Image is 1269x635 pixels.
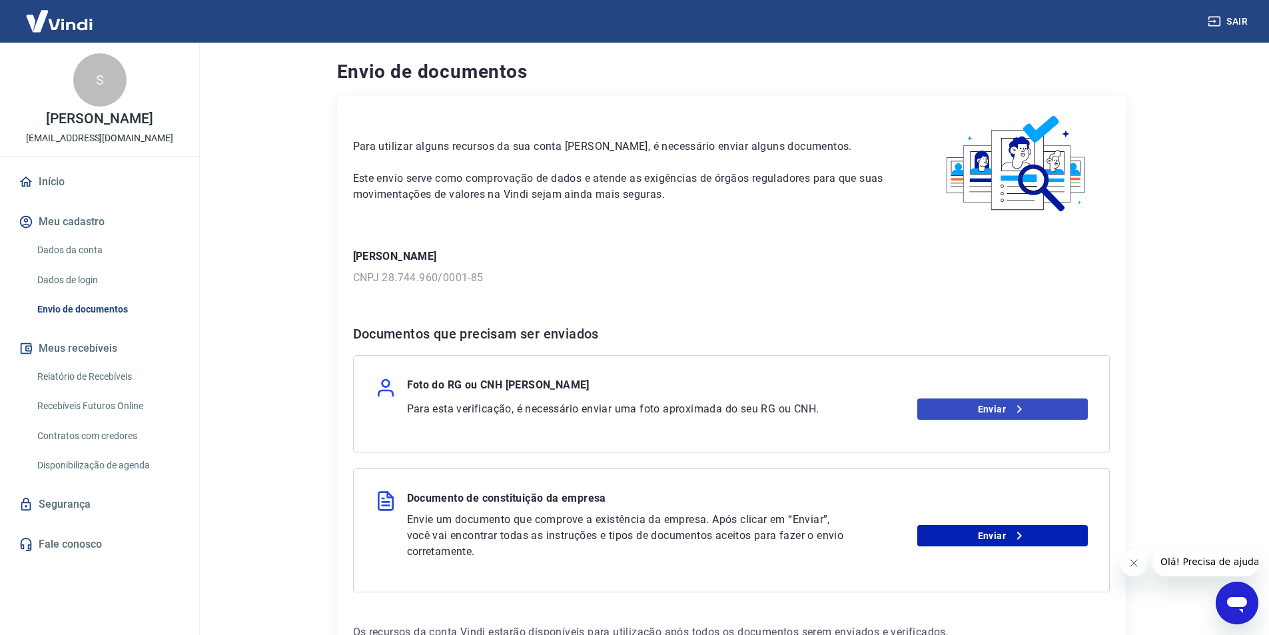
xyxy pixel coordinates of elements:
[16,1,103,41] img: Vindi
[407,490,606,512] p: Documento de constituição da empresa
[375,377,396,398] img: user.af206f65c40a7206969b71a29f56cfb7.svg
[16,490,183,519] a: Segurança
[46,112,153,126] p: [PERSON_NAME]
[1216,582,1258,624] iframe: Botão para abrir a janela de mensagens
[32,296,183,323] a: Envio de documentos
[375,490,396,512] img: file.3f2e98d22047474d3a157069828955b5.svg
[337,59,1126,85] h4: Envio de documentos
[32,363,183,390] a: Relatório de Recebíveis
[1205,9,1253,34] button: Sair
[16,334,183,363] button: Meus recebíveis
[353,171,892,203] p: Este envio serve como comprovação de dados e atende as exigências de órgãos reguladores para que ...
[353,249,1110,265] p: [PERSON_NAME]
[1152,547,1258,576] iframe: Mensagem da empresa
[16,530,183,559] a: Fale conosco
[73,53,127,107] div: S
[16,207,183,237] button: Meu cadastro
[32,267,183,294] a: Dados de login
[353,270,1110,286] p: CNPJ 28.744.960/0001-85
[32,452,183,479] a: Disponibilização de agenda
[32,237,183,264] a: Dados da conta
[26,131,173,145] p: [EMAIL_ADDRESS][DOMAIN_NAME]
[407,377,590,398] p: Foto do RG ou CNH [PERSON_NAME]
[917,398,1088,420] a: Enviar
[407,512,849,560] p: Envie um documento que comprove a existência da empresa. Após clicar em “Enviar”, você vai encont...
[353,323,1110,344] h6: Documentos que precisam ser enviados
[16,167,183,197] a: Início
[32,422,183,450] a: Contratos com credores
[8,9,112,20] span: Olá! Precisa de ajuda?
[1120,550,1147,576] iframe: Fechar mensagem
[353,139,892,155] p: Para utilizar alguns recursos da sua conta [PERSON_NAME], é necessário enviar alguns documentos.
[32,392,183,420] a: Recebíveis Futuros Online
[924,112,1110,217] img: waiting_documents.41d9841a9773e5fdf392cede4d13b617.svg
[917,525,1088,546] a: Enviar
[407,401,849,417] p: Para esta verificação, é necessário enviar uma foto aproximada do seu RG ou CNH.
